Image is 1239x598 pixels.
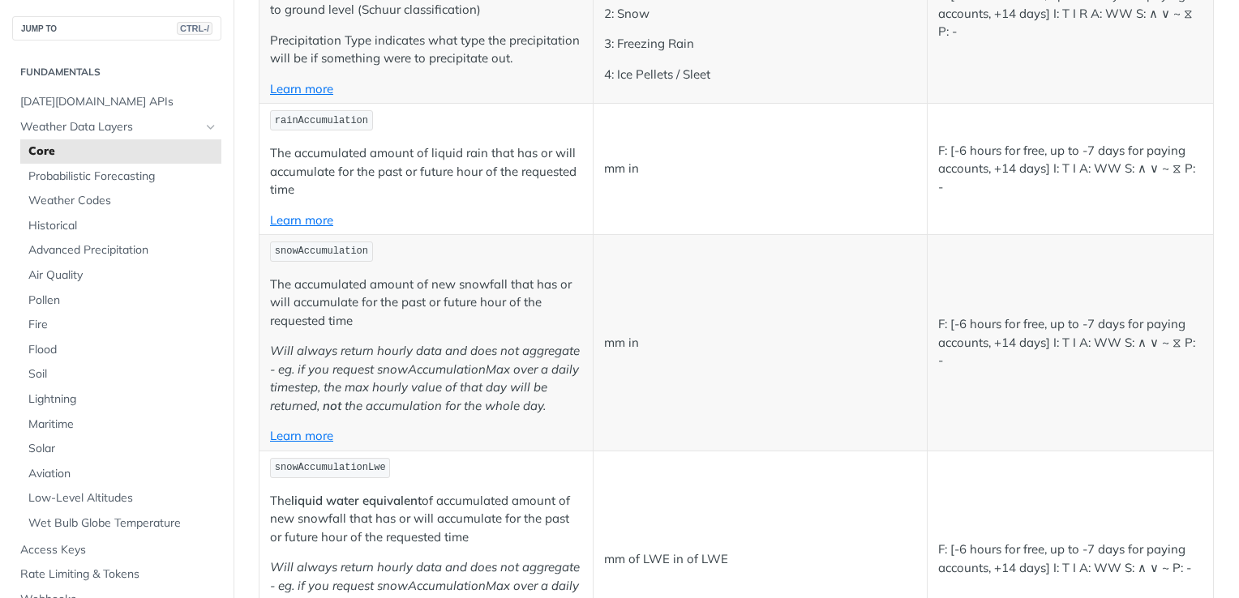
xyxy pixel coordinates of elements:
a: Maritime [20,412,221,437]
p: F: [-6 hours for free, up to -7 days for paying accounts, +14 days] I: T I A: WW S: ∧ ∨ ~ ⧖ P: - [938,315,1203,370]
span: Fire [28,317,217,333]
a: Learn more [270,81,333,96]
a: Flood [20,338,221,362]
a: Pollen [20,288,221,313]
p: mm of LWE in of LWE [604,550,916,569]
a: Learn more [270,212,333,228]
em: the accumulation for the whole day. [345,398,546,413]
p: Precipitation Type indicates what type the precipitation will be if something were to precipitate... [270,32,582,68]
span: Low-Level Altitudes [28,490,217,506]
span: Weather Codes [28,193,217,209]
a: Aviation [20,462,221,486]
span: Maritime [28,416,217,433]
a: Learn more [270,428,333,443]
a: Access Keys [12,538,221,562]
a: Air Quality [20,263,221,288]
a: Core [20,139,221,164]
a: Wet Bulb Globe Temperature [20,511,221,536]
span: CTRL-/ [177,22,212,35]
a: Fire [20,313,221,337]
span: snowAccumulationLwe [275,462,386,473]
span: Solar [28,441,217,457]
h2: Fundamentals [12,65,221,79]
span: snowAccumulation [275,246,368,257]
a: Lightning [20,387,221,412]
span: Probabilistic Forecasting [28,169,217,185]
p: 4: Ice Pellets / Sleet [604,66,916,84]
strong: liquid water equivalent [291,493,422,508]
a: Soil [20,362,221,387]
span: Rate Limiting & Tokens [20,566,217,583]
span: Access Keys [20,542,217,558]
button: Hide subpages for Weather Data Layers [204,121,217,134]
a: Historical [20,214,221,238]
p: The accumulated amount of new snowfall that has or will accumulate for the past or future hour of... [270,276,582,331]
span: Core [28,143,217,160]
span: Advanced Precipitation [28,242,217,258]
p: mm in [604,334,916,352]
a: Weather Data LayersHide subpages for Weather Data Layers [12,115,221,139]
span: Wet Bulb Globe Temperature [28,515,217,532]
a: Solar [20,437,221,461]
span: rainAccumulation [275,115,368,126]
a: [DATE][DOMAIN_NAME] APIs [12,90,221,114]
button: JUMP TOCTRL-/ [12,16,221,41]
span: Lightning [28,391,217,408]
span: Flood [28,342,217,358]
a: Weather Codes [20,189,221,213]
p: The of accumulated amount of new snowfall that has or will accumulate for the past or future hour... [270,492,582,547]
strong: not [323,398,341,413]
p: F: [-6 hours for free, up to -7 days for paying accounts, +14 days] I: T I A: WW S: ∧ ∨ ~ ⧖ P: - [938,142,1203,197]
p: F: [-6 hours for free, up to -7 days for paying accounts, +14 days] I: T I A: WW S: ∧ ∨ ~ P: - [938,540,1203,577]
span: Pollen [28,293,217,309]
a: Low-Level Altitudes [20,486,221,510]
p: mm in [604,160,916,178]
p: 2: Snow [604,5,916,23]
span: Historical [28,218,217,234]
span: Weather Data Layers [20,119,200,135]
a: Probabilistic Forecasting [20,164,221,189]
a: Rate Limiting & Tokens [12,562,221,587]
em: Will always return hourly data and does not aggregate - eg. if you request snowAccumulationMax ov... [270,343,580,413]
span: [DATE][DOMAIN_NAME] APIs [20,94,217,110]
span: Aviation [28,466,217,482]
span: Air Quality [28,267,217,284]
a: Advanced Precipitation [20,238,221,263]
p: The accumulated amount of liquid rain that has or will accumulate for the past or future hour of ... [270,144,582,199]
p: 3: Freezing Rain [604,35,916,53]
span: Soil [28,366,217,382]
